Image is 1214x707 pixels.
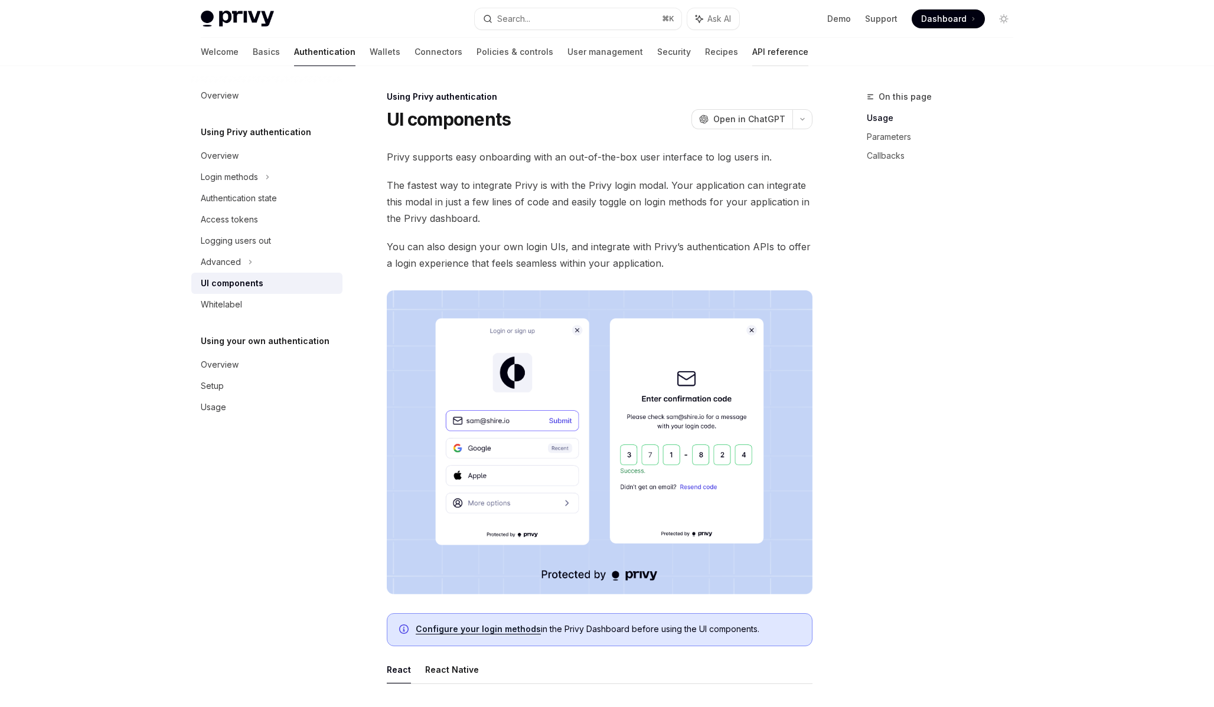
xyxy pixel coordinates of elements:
div: Overview [201,358,239,372]
a: Usage [867,109,1023,127]
div: Access tokens [201,212,258,227]
span: The fastest way to integrate Privy is with the Privy login modal. Your application can integrate ... [387,177,812,227]
a: Setup [191,375,342,397]
a: Configure your login methods [416,624,541,634]
a: Authentication state [191,188,342,209]
div: Advanced [201,255,241,269]
div: Logging users out [201,234,271,248]
span: Dashboard [921,13,967,25]
div: Using Privy authentication [387,91,812,103]
a: API reference [752,38,808,66]
a: Access tokens [191,209,342,230]
span: You can also design your own login UIs, and integrate with Privy’s authentication APIs to offer a... [387,238,812,271]
button: Ask AI [687,8,739,30]
div: Whitelabel [201,297,242,312]
a: Usage [191,397,342,418]
div: Overview [201,149,239,163]
a: Welcome [201,38,239,66]
div: UI components [201,276,263,290]
a: Basics [253,38,280,66]
div: Login methods [201,170,258,184]
a: Authentication [294,38,355,66]
h1: UI components [387,109,511,130]
a: Wallets [370,38,400,66]
a: Whitelabel [191,294,342,315]
div: Usage [201,400,226,414]
a: Policies & controls [477,38,553,66]
button: Search...⌘K [475,8,681,30]
span: Privy supports easy onboarding with an out-of-the-box user interface to log users in. [387,149,812,165]
svg: Info [399,624,411,636]
a: Overview [191,145,342,166]
a: Dashboard [912,9,985,28]
h5: Using Privy authentication [201,125,311,139]
button: Open in ChatGPT [691,109,792,129]
a: Parameters [867,127,1023,146]
a: Security [657,38,691,66]
a: Overview [191,354,342,375]
a: Recipes [705,38,738,66]
a: Demo [827,13,851,25]
span: in the Privy Dashboard before using the UI components. [416,623,800,635]
a: Connectors [415,38,462,66]
button: React [387,656,411,683]
span: Open in ChatGPT [713,113,785,125]
a: UI components [191,273,342,294]
span: On this page [879,90,932,104]
div: Search... [497,12,530,26]
a: Logging users out [191,230,342,251]
button: React Native [425,656,479,683]
img: light logo [201,11,274,27]
a: Support [865,13,898,25]
span: ⌘ K [662,14,674,24]
div: Setup [201,379,224,393]
div: Overview [201,89,239,103]
a: User management [567,38,643,66]
img: images/Onboard.png [387,290,812,594]
a: Overview [191,85,342,106]
h5: Using your own authentication [201,334,329,348]
a: Callbacks [867,146,1023,165]
div: Authentication state [201,191,277,205]
button: Toggle dark mode [994,9,1013,28]
span: Ask AI [707,13,731,25]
